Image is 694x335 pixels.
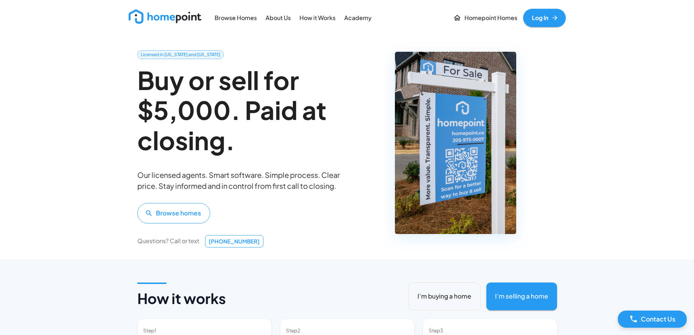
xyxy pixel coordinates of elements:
[297,9,338,26] a: How it Works
[395,52,516,234] img: Homepoint For Sale Sign
[341,9,375,26] a: Academy
[486,283,557,310] button: I'm selling a home
[215,14,257,22] p: Browse Homes
[429,327,443,334] span: Step 3
[137,170,340,191] p: Our licensed agents. Smart software. Simple process. Clear price. Stay informed and in control fr...
[408,283,481,310] button: I'm buying a home
[137,65,340,155] h2: Buy or sell for $5,000. Paid at closing.
[129,9,201,24] img: new_logo_light.png
[143,327,156,334] span: Step 1
[138,51,223,58] span: Licensed in [US_STATE] and [US_STATE]
[523,9,566,27] a: Log In
[266,14,291,22] p: About Us
[450,9,520,27] a: Homepoint Homes
[212,9,260,26] a: Browse Homes
[464,14,517,22] p: Homepoint Homes
[137,290,226,307] h4: How it works
[641,314,675,324] p: Contact Us
[137,237,199,245] p: Questions? Call or text
[286,327,300,334] span: Step 2
[299,14,336,22] p: How it Works
[205,235,263,248] a: [PHONE_NUMBER]
[344,14,372,22] p: Academy
[137,203,210,223] button: Browse homes
[263,9,294,26] a: About Us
